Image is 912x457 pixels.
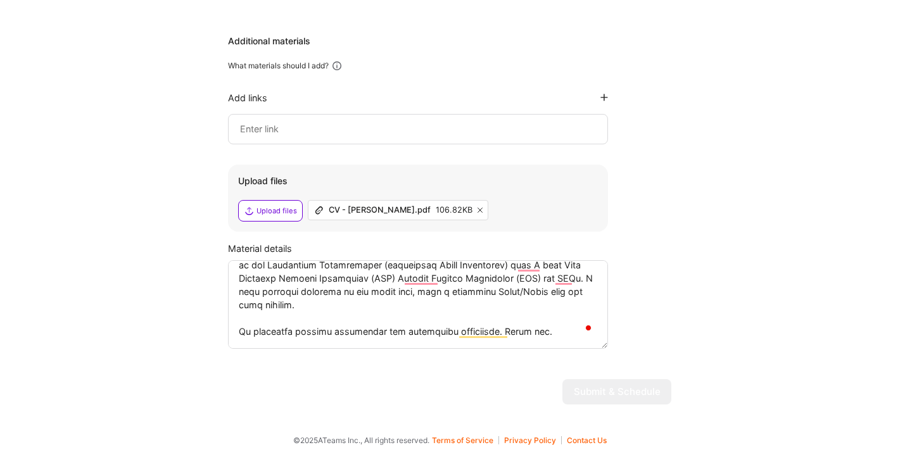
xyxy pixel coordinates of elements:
[331,60,343,72] i: icon Info
[228,242,671,255] div: Material details
[293,434,429,447] span: © 2025 ATeams Inc., All rights reserved.
[228,61,329,71] div: What materials should I add?
[600,94,608,101] i: icon PlusBlackFlat
[238,175,598,187] div: Upload files
[329,205,431,215] div: CV - [PERSON_NAME].pdf
[504,436,562,444] button: Privacy Policy
[228,260,608,349] textarea: To enrich screen reader interactions, please activate Accessibility in Grammarly extension settings
[228,92,267,104] div: Add links
[478,208,483,213] i: icon Close
[436,205,472,215] div: 106.82KB
[313,205,324,215] i: icon Attachment
[239,122,597,137] input: Enter link
[562,379,671,404] button: Submit & Schedule
[432,436,499,444] button: Terms of Service
[244,206,254,216] i: icon Upload2
[256,206,297,216] div: Upload files
[228,35,671,47] div: Additional materials
[567,436,607,444] button: Contact Us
